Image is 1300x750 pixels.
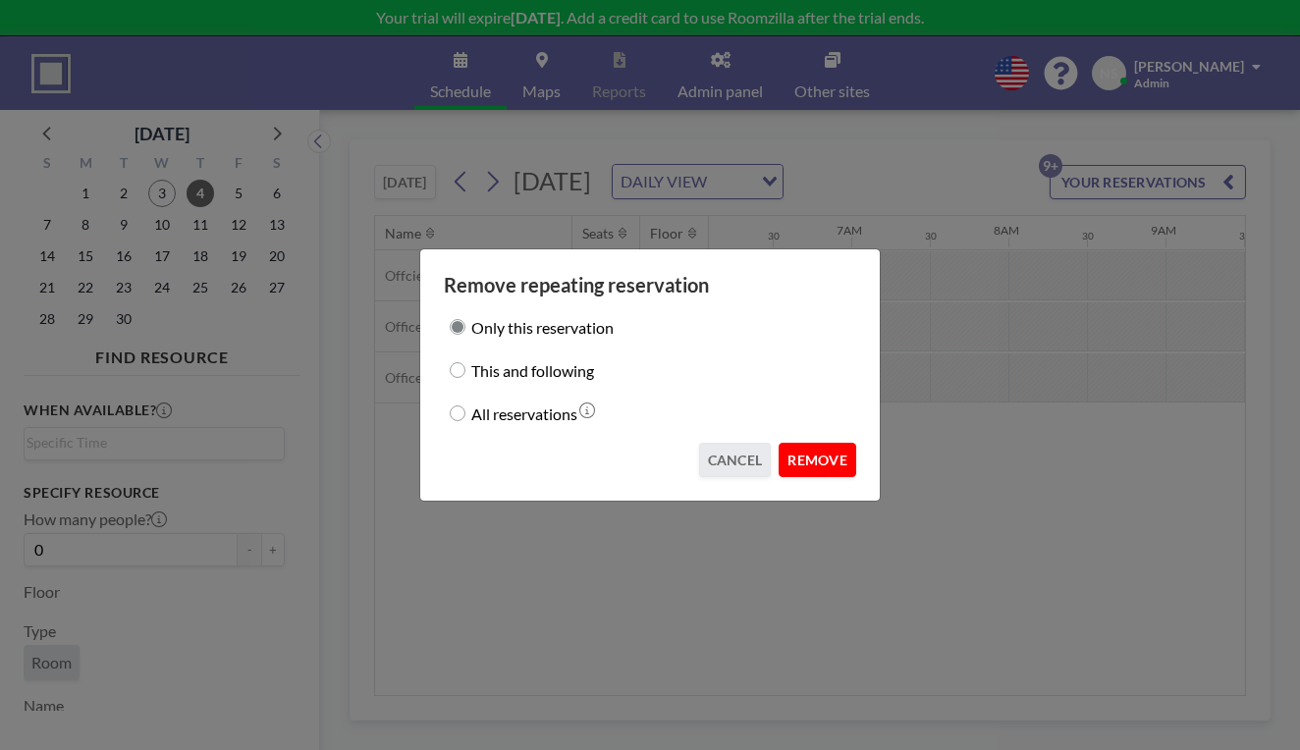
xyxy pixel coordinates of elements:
[471,313,614,341] label: Only this reservation
[471,356,594,384] label: This and following
[471,400,577,427] label: All reservations
[444,273,856,297] h3: Remove repeating reservation
[779,443,856,477] button: REMOVE
[699,443,772,477] button: CANCEL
